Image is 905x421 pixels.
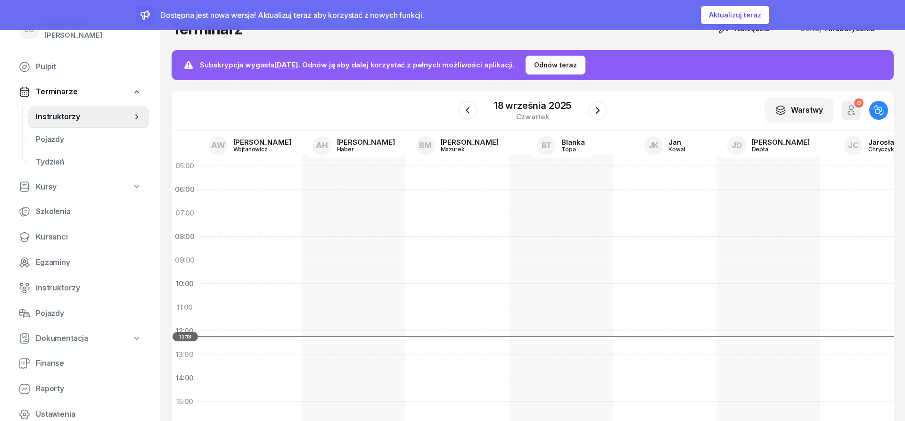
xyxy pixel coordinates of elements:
[534,59,577,71] div: Odnów teraz
[28,106,149,128] a: Instruktorzy
[854,99,863,107] div: 0
[28,151,149,173] a: Tydzień
[36,256,141,269] span: Egzaminy
[765,98,833,123] button: Warstwy
[36,156,141,168] span: Tydzień
[36,206,141,218] span: Szkolenia
[11,277,149,299] a: Instruktorzy
[842,101,861,120] button: 0
[274,60,298,69] span: [DATE]
[36,383,141,395] span: Raporty
[11,378,149,400] a: Raporty
[28,128,149,151] a: Pojazdy
[172,50,894,80] a: Subskrypcja wygasła[DATE]. Odnów ją aby dalej korzystać z pełnych możliwości aplikacji.Odnów teraz
[11,251,149,274] a: Egzaminy
[11,226,149,248] a: Kursanci
[775,104,823,116] div: Warstwy
[11,176,149,198] a: Kursy
[36,282,141,294] span: Instruktorzy
[701,6,769,24] button: Aktualizuj teraz
[11,200,149,223] a: Szkolenia
[172,20,242,37] h1: Terminarz
[36,133,141,146] span: Pojazdy
[44,29,102,41] div: [PERSON_NAME]
[36,61,141,73] span: Pulpit
[11,352,149,375] a: Finanse
[36,181,57,193] span: Kursy
[494,113,571,120] div: czwartek
[36,307,141,320] span: Pojazdy
[36,231,141,243] span: Kursanci
[36,111,132,123] span: Instruktorzy
[36,86,77,98] span: Terminarze
[24,25,35,33] span: JC
[526,56,585,74] button: Odnów teraz
[11,328,149,349] a: Dokumentacja
[160,10,424,20] span: Dostępna jest nowa wersja! Aktualizuj teraz aby korzystać z nowych funkcji.
[36,408,141,421] span: Ustawienia
[36,332,88,345] span: Dokumentacja
[200,60,514,69] span: Subskrypcja wygasła . Odnów ją aby dalej korzystać z pełnych możliwości aplikacji.
[11,81,149,103] a: Terminarze
[494,101,571,110] div: 18 września 2025
[11,302,149,325] a: Pojazdy
[36,357,141,370] span: Finanse
[11,56,149,78] a: Pulpit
